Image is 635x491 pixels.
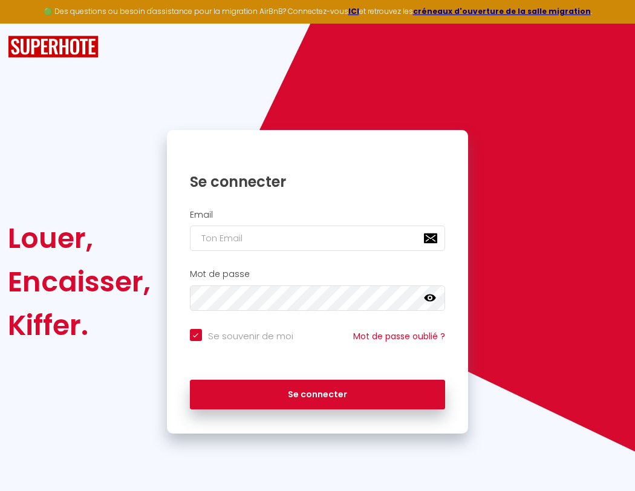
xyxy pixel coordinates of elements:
[348,6,359,16] a: ICI
[8,216,151,260] div: Louer,
[413,6,591,16] a: créneaux d'ouverture de la salle migration
[8,260,151,304] div: Encaisser,
[190,226,446,251] input: Ton Email
[353,330,445,342] a: Mot de passe oublié ?
[8,304,151,347] div: Kiffer.
[8,36,99,58] img: SuperHote logo
[190,210,446,220] h2: Email
[190,269,446,279] h2: Mot de passe
[190,380,446,410] button: Se connecter
[190,172,446,191] h1: Se connecter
